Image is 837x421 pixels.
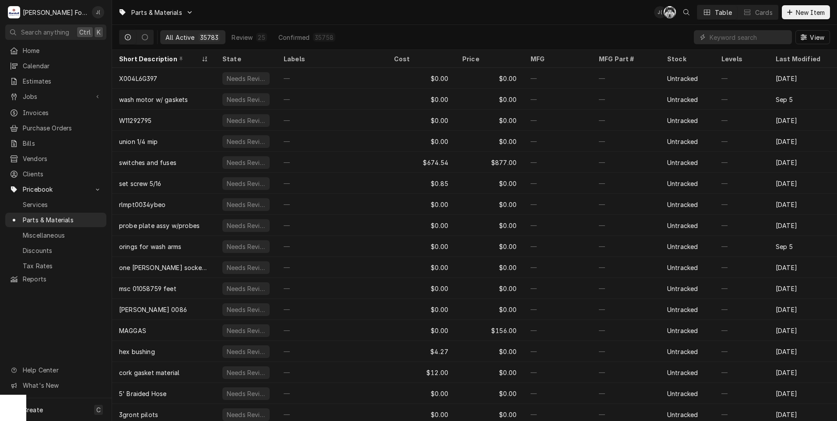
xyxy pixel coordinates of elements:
div: — [277,152,387,173]
div: — [592,362,660,383]
div: — [592,278,660,299]
div: X004L6G397 [119,74,158,83]
div: — [592,299,660,320]
div: — [524,299,592,320]
div: [DATE] [769,131,837,152]
div: [DATE] [769,278,837,299]
div: Jeff Debigare (109)'s Avatar [92,6,104,18]
button: View [795,30,830,44]
div: 3gront pilots [119,410,158,419]
span: Create [23,406,43,414]
div: — [714,89,769,110]
div: Needs Review [226,95,266,104]
a: Go to What's New [5,378,106,393]
div: Short Description [119,54,200,63]
div: orings for wash arms [119,242,181,251]
div: Untracked [667,284,698,293]
div: Untracked [667,263,698,272]
div: Sep 5 [769,236,837,257]
div: MAGGAS [119,326,146,335]
div: $0.00 [455,110,524,131]
div: State [222,54,268,63]
div: $0.00 [387,278,455,299]
div: $0.00 [387,194,455,215]
div: — [714,278,769,299]
div: $0.00 [387,110,455,131]
a: Go to Help Center [5,363,106,377]
div: 25 [258,33,265,42]
a: Clients [5,167,106,181]
div: [DATE] [769,173,837,194]
div: [DATE] [769,383,837,404]
div: 35783 [200,33,219,42]
a: Services [5,197,106,212]
div: Untracked [667,410,698,419]
div: — [714,173,769,194]
div: $0.00 [455,383,524,404]
div: Needs Review [226,221,266,230]
span: Bills [23,139,102,148]
div: Untracked [667,326,698,335]
span: What's New [23,381,101,390]
div: Needs Review [226,284,266,293]
div: $0.00 [455,257,524,278]
div: — [277,236,387,257]
div: Untracked [667,221,698,230]
div: [DATE] [769,110,837,131]
div: Untracked [667,368,698,377]
div: — [524,194,592,215]
div: MFG [531,54,583,63]
div: $0.00 [455,68,524,89]
button: New Item [782,5,830,19]
div: Needs Review [226,305,266,314]
div: — [524,362,592,383]
div: [DATE] [769,68,837,89]
span: Home [23,46,102,55]
div: Untracked [667,116,698,125]
div: Needs Review [226,137,266,146]
div: — [592,89,660,110]
a: Parts & Materials [5,213,106,227]
div: — [714,68,769,89]
a: Go to Pricebook [5,182,106,196]
div: Sep 5 [769,89,837,110]
div: Cards [755,8,773,17]
div: $0.00 [387,215,455,236]
div: MFG Part # [599,54,651,63]
span: Ctrl [79,28,91,37]
div: — [277,131,387,152]
div: Needs Review [226,158,266,167]
div: Levels [721,54,760,63]
div: — [277,383,387,404]
div: — [592,68,660,89]
span: Parts & Materials [23,215,102,225]
div: $0.00 [387,299,455,320]
div: $0.00 [387,257,455,278]
a: Tax Rates [5,259,106,273]
div: Needs Review [226,326,266,335]
div: M [8,6,20,18]
div: Untracked [667,74,698,83]
span: Estimates [23,77,102,86]
div: — [714,383,769,404]
div: — [524,278,592,299]
div: Needs Review [226,347,266,356]
div: $156.00 [455,320,524,341]
span: Purchase Orders [23,123,102,133]
div: Needs Review [226,116,266,125]
div: — [592,215,660,236]
div: $0.00 [455,131,524,152]
div: — [592,173,660,194]
div: msc 01058759 feet [119,284,176,293]
div: $0.00 [387,89,455,110]
div: — [277,215,387,236]
a: Vendors [5,151,106,166]
div: Jeff Debigare (109)'s Avatar [654,6,666,18]
div: — [714,110,769,131]
div: — [592,236,660,257]
div: $0.00 [387,383,455,404]
div: — [714,131,769,152]
div: $0.00 [455,173,524,194]
div: rlmpt0034ybeo [119,200,165,209]
div: — [524,257,592,278]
